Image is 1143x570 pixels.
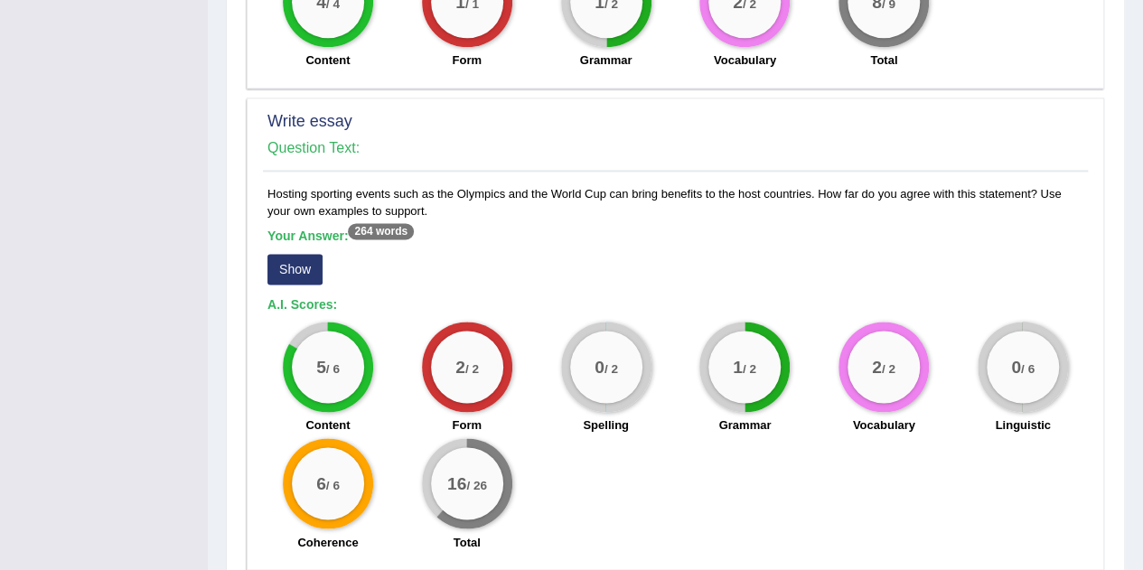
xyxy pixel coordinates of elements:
small: / 2 [604,361,617,375]
small: / 6 [326,361,340,375]
label: Spelling [583,416,629,434]
label: Content [305,416,350,434]
small: / 6 [1021,361,1035,375]
h4: Question Text: [267,140,1083,156]
small: / 2 [743,361,756,375]
button: Show [267,254,323,285]
small: / 6 [326,478,340,491]
label: Grammar [580,51,632,69]
label: Vocabulary [853,416,915,434]
big: 16 [447,473,466,493]
label: Total [454,533,481,550]
big: 5 [316,357,326,377]
h2: Write essay [267,113,1083,131]
big: 1 [733,357,743,377]
div: Hosting sporting events such as the Olympics and the World Cup can bring benefits to the host cou... [263,185,1088,560]
big: 0 [595,357,604,377]
label: Grammar [718,416,771,434]
small: / 2 [882,361,895,375]
b: A.I. Scores: [267,297,337,312]
small: / 2 [465,361,479,375]
b: Your Answer: [267,229,414,243]
big: 2 [455,357,465,377]
label: Vocabulary [714,51,776,69]
big: 2 [872,357,882,377]
label: Coherence [297,533,358,550]
big: 0 [1011,357,1021,377]
label: Form [452,416,482,434]
label: Content [305,51,350,69]
sup: 264 words [348,223,414,239]
big: 6 [316,473,326,493]
small: / 26 [466,478,487,491]
label: Form [452,51,482,69]
label: Linguistic [995,416,1050,434]
label: Total [870,51,897,69]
